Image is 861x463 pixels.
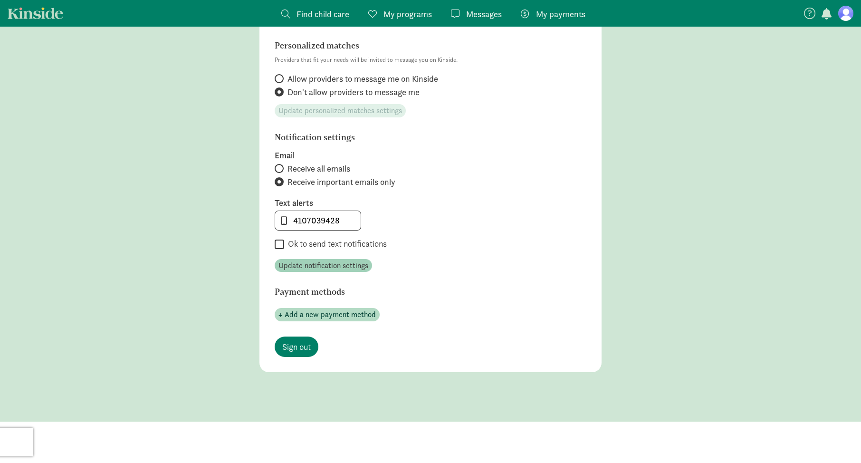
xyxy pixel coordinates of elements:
span: Receive all emails [287,163,350,174]
button: Update personalized matches settings [275,104,406,117]
span: + Add a new payment method [278,309,376,320]
span: Find child care [297,8,349,20]
input: 555-555-5555 [275,211,361,230]
label: Email [275,150,586,161]
button: + Add a new payment method [275,308,380,321]
p: Providers that fit your needs will be invited to message you on Kinside. [275,54,586,66]
span: Allow providers to message me on Kinside [287,73,438,85]
span: Sign out [282,340,311,353]
span: Receive important emails only [287,176,395,188]
span: Update notification settings [278,260,368,271]
span: Update personalized matches settings [278,105,402,116]
h6: Notification settings [275,133,536,142]
span: My payments [536,8,585,20]
button: Update notification settings [275,259,372,272]
a: Sign out [275,337,318,357]
span: Messages [466,8,502,20]
label: Text alerts [275,197,586,209]
span: Don't allow providers to message me [287,87,420,98]
span: My programs [383,8,432,20]
h6: Payment methods [275,287,536,297]
label: Ok to send text notifications [284,238,387,250]
h6: Personalized matches [275,41,536,50]
a: Kinside [8,7,63,19]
